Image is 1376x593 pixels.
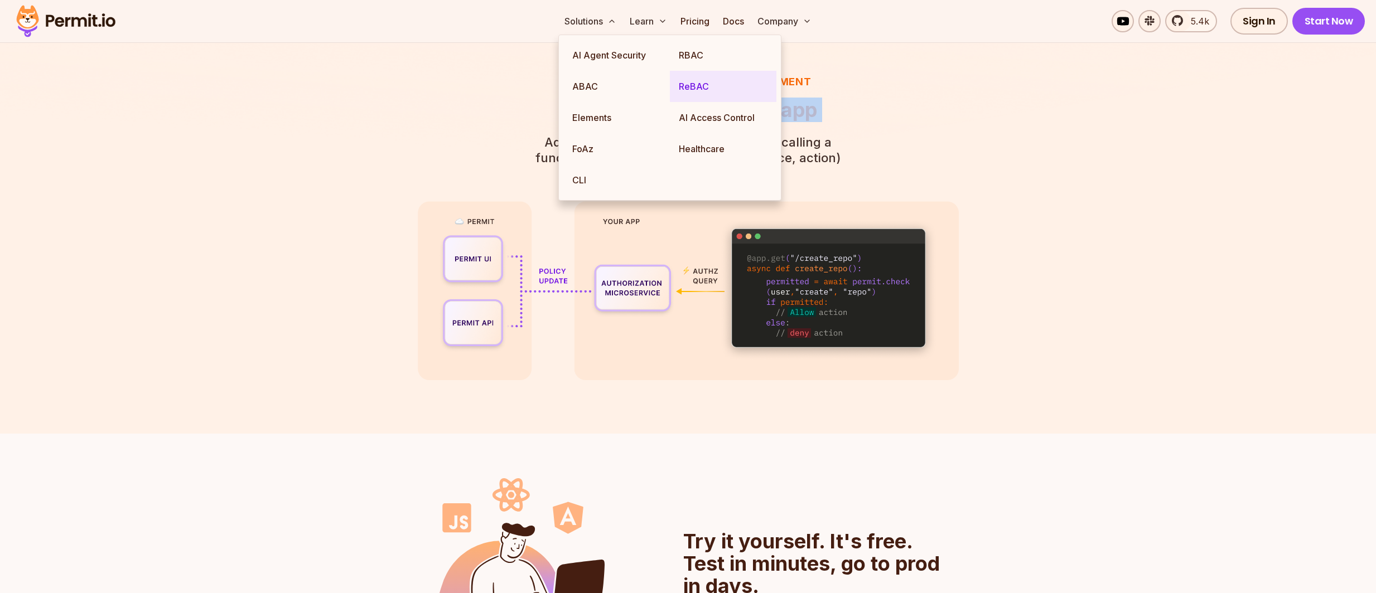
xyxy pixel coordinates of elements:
a: RBAC [670,40,776,71]
a: FoAz [563,133,670,164]
a: AI Agent Security [563,40,670,71]
a: CLI [563,164,670,196]
button: Company [753,10,816,32]
a: Start Now [1292,8,1365,35]
a: ABAC [563,71,670,102]
a: Sign In [1230,8,1288,35]
p: Adding Permit to your app is as easy as calling a function - > permit.check(identity, resource, a... [518,134,858,166]
a: Docs [718,10,749,32]
a: Elements [563,102,670,133]
h2: Permit.check() in your app [518,99,858,121]
a: ReBAC [670,71,776,102]
a: Healthcare [670,133,776,164]
h3: Zero latency Permissions enforcement [518,74,858,90]
img: Permit logo [11,2,120,40]
a: AI Access Control [670,102,776,133]
button: Learn [625,10,672,32]
a: 5.4k [1165,10,1217,32]
a: Pricing [676,10,714,32]
span: 5.4k [1184,14,1209,28]
button: Solutions [560,10,621,32]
